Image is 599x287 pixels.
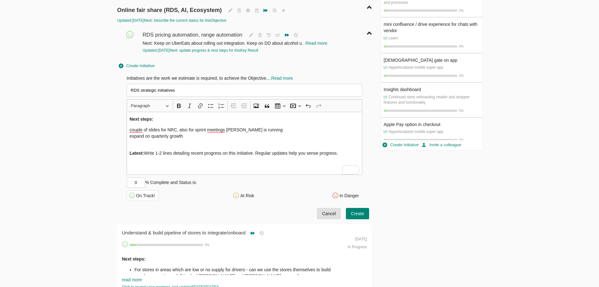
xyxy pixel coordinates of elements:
[142,48,333,53] div: Updated: [DATE] Next: update progress & next steps for this Key Result
[384,121,480,128] div: Apple Pay option in checkout
[130,150,359,156] p: Write 1-2 lines detailing recent progress on this initiative. Regular updates help you sense prog...
[145,180,197,185] span: % Complete and Status is:
[127,84,363,97] input: E.G. Interview 50 customers who recently signed up
[131,102,164,110] span: Paragraph
[117,61,156,71] button: Create Initiative
[122,277,142,282] a: read more
[268,76,293,81] span: ...Read more
[135,267,343,279] li: For stores in areas which are low or no supply for drivers - can we use the stores themselves to ...
[422,141,461,149] span: Invite a colleague
[142,41,302,46] span: Next: Keep on UberEats about rolling out integration. Keep on DD about alcohol u
[130,127,359,146] p: couple of slides for NRC, also for sprint meetings [PERSON_NAME] is running expand on quarterly g...
[459,45,463,48] span: 0 %
[355,237,367,241] span: [DATE]
[384,21,480,34] div: mini confluence / drive experience for chats with vendor
[384,65,480,70] p: Hyperlocalized mobile super app
[459,138,463,142] span: 0 %
[383,141,419,149] span: Create Initiative
[117,18,372,23] div: Updated: [DATE] Next: Describe the current status for this Objective
[119,62,155,70] span: Create Initiative
[459,109,463,112] span: 0 %
[459,9,463,12] span: 0 %
[384,57,480,63] div: [DEMOGRAPHIC_DATA] gate on app
[384,129,480,135] p: Hyperlocalized mobile super app
[317,208,341,220] button: Cancel
[142,25,244,39] span: RDS pricing automation, range automation
[130,151,144,156] strong: Latest:
[384,86,480,93] div: Insights dashboard
[127,112,363,175] div: Rich Text Editor, main
[128,101,171,111] button: Paragraph
[205,243,209,247] span: 5 %
[130,117,153,122] strong: Next steps:
[127,75,363,81] div: Initiatives are the work we estimate is required, to achieve the Objective.
[322,210,336,218] span: Cancel
[122,230,248,235] span: Understand & build pipeline of stores to integrate/onboard
[127,99,363,112] div: Editor toolbar
[381,140,420,150] button: Create Initiative
[384,36,480,41] p: Learn
[302,41,327,46] a: ...Read more
[122,256,146,261] strong: Next steps:
[136,192,155,199] div: On Track!
[459,74,463,77] span: 0 %
[346,208,369,220] button: Create
[384,95,480,105] p: Continued store onboarding retailer and shopper features and functionality
[240,192,254,199] div: At Risk
[420,140,463,150] button: Invite a colleague
[351,210,364,218] span: Create
[340,192,359,199] div: In Danger
[348,245,367,249] span: In Progress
